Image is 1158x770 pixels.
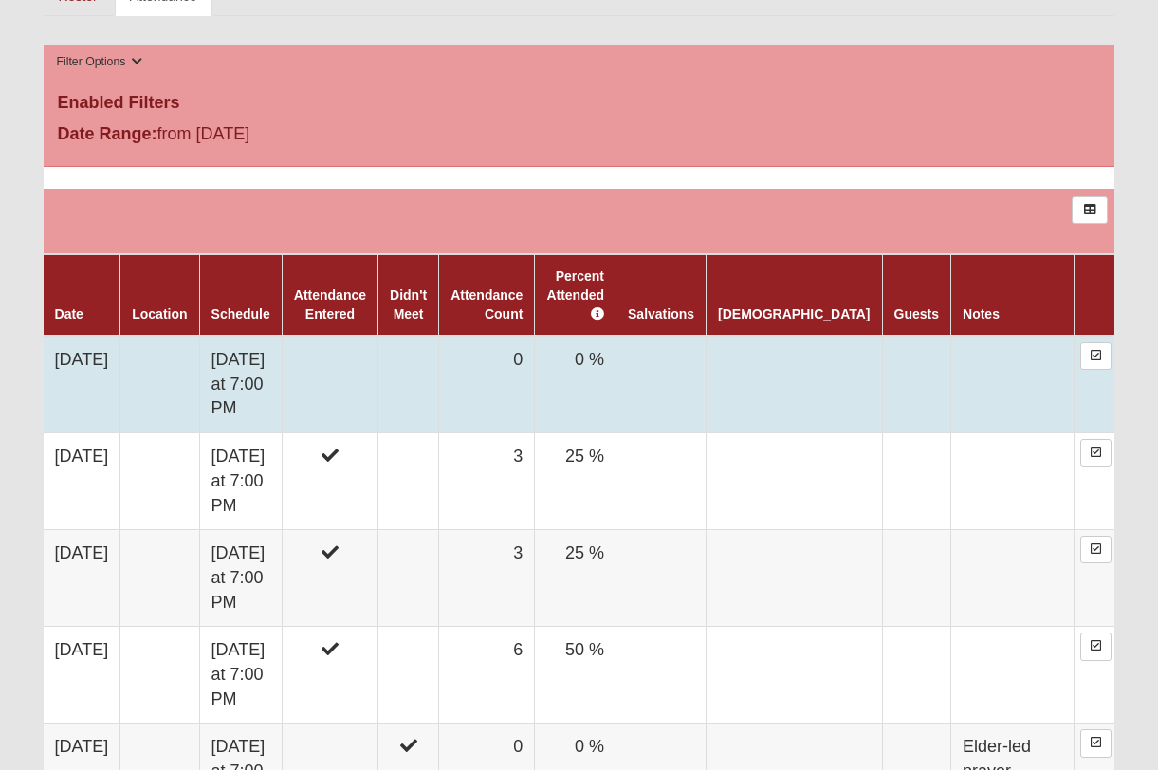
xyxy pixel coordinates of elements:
[199,530,282,627] td: [DATE] at 7:00 PM
[546,268,604,321] a: Percent Attended
[439,433,535,530] td: 3
[535,433,616,530] td: 25 %
[1080,342,1112,370] a: Enter Attendance
[1080,536,1112,563] a: Enter Attendance
[390,287,427,321] a: Didn't Meet
[199,336,282,433] td: [DATE] at 7:00 PM
[199,433,282,530] td: [DATE] at 7:00 PM
[44,530,120,627] td: [DATE]
[44,121,401,152] div: from [DATE]
[1080,439,1112,467] a: Enter Attendance
[450,287,523,321] a: Attendance Count
[882,254,950,336] th: Guests
[707,254,882,336] th: [DEMOGRAPHIC_DATA]
[294,287,366,321] a: Attendance Entered
[963,306,1000,321] a: Notes
[211,306,270,321] a: Schedule
[44,433,120,530] td: [DATE]
[439,336,535,433] td: 0
[58,121,157,147] label: Date Range:
[535,336,616,433] td: 0 %
[44,336,120,433] td: [DATE]
[58,93,1101,114] h4: Enabled Filters
[535,530,616,627] td: 25 %
[439,530,535,627] td: 3
[535,627,616,724] td: 50 %
[439,627,535,724] td: 6
[1080,632,1112,660] a: Enter Attendance
[44,627,120,724] td: [DATE]
[132,306,187,321] a: Location
[1072,196,1107,224] a: Export to Excel
[1080,729,1112,757] a: Enter Attendance
[51,52,149,72] button: Filter Options
[55,306,83,321] a: Date
[199,627,282,724] td: [DATE] at 7:00 PM
[616,254,707,336] th: Salvations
